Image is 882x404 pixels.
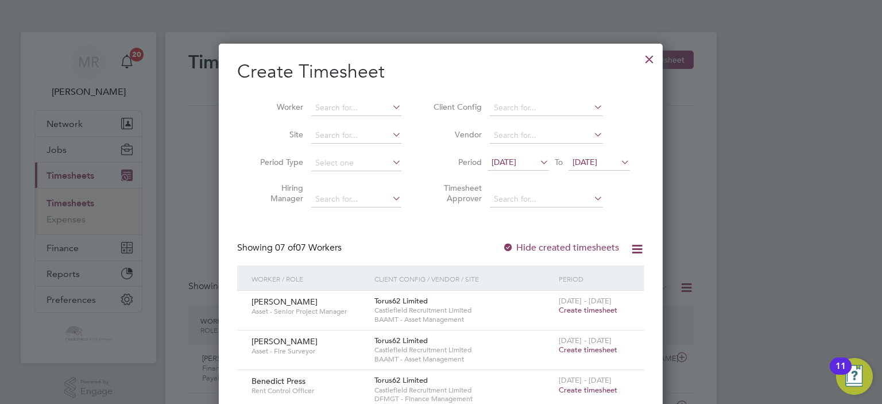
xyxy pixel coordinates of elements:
label: Hiring Manager [252,183,303,203]
div: Period [556,266,633,292]
label: Client Config [430,102,482,112]
span: Torus62 Limited [374,336,428,345]
span: DFMGT - Finance Management [374,394,553,403]
input: Search for... [490,128,603,144]
span: [DATE] [572,157,597,167]
div: Client Config / Vendor / Site [372,266,556,292]
label: Vendor [430,129,482,140]
span: [DATE] - [DATE] [559,375,612,385]
span: Asset - Fire Surveyor [252,347,366,356]
span: Create timesheet [559,305,617,315]
input: Select one [311,155,401,171]
span: Castlefield Recruitment Limited [374,386,553,395]
input: Search for... [490,191,603,207]
label: Period [430,157,482,167]
span: Torus62 Limited [374,296,428,306]
input: Search for... [311,100,401,116]
label: Site [252,129,303,140]
span: Castlefield Recruitment Limited [374,306,553,315]
span: BAAMT - Asset Management [374,315,553,324]
span: [DATE] - [DATE] [559,296,612,306]
span: Torus62 Limited [374,375,428,385]
label: Worker [252,102,303,112]
label: Period Type [252,157,303,167]
input: Search for... [490,100,603,116]
span: [DATE] - [DATE] [559,336,612,345]
span: 07 of [275,242,296,253]
span: Create timesheet [559,385,617,395]
span: 07 Workers [275,242,342,253]
button: Open Resource Center, 11 new notifications [836,358,873,395]
h2: Create Timesheet [237,60,644,84]
span: Rent Control Officer [252,386,366,395]
label: Hide created timesheets [502,242,619,253]
span: To [551,155,566,170]
span: Asset - Senior Project Manager [252,307,366,316]
input: Search for... [311,191,401,207]
span: [PERSON_NAME] [252,336,318,347]
div: Showing [237,242,344,254]
div: 11 [835,366,846,381]
span: [DATE] [492,157,516,167]
span: Benedict Press [252,376,305,386]
span: BAAMT - Asset Management [374,355,553,364]
span: Create timesheet [559,345,617,355]
div: Worker / Role [249,266,372,292]
span: Castlefield Recruitment Limited [374,345,553,355]
span: [PERSON_NAME] [252,297,318,307]
label: Timesheet Approver [430,183,482,203]
input: Search for... [311,128,401,144]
